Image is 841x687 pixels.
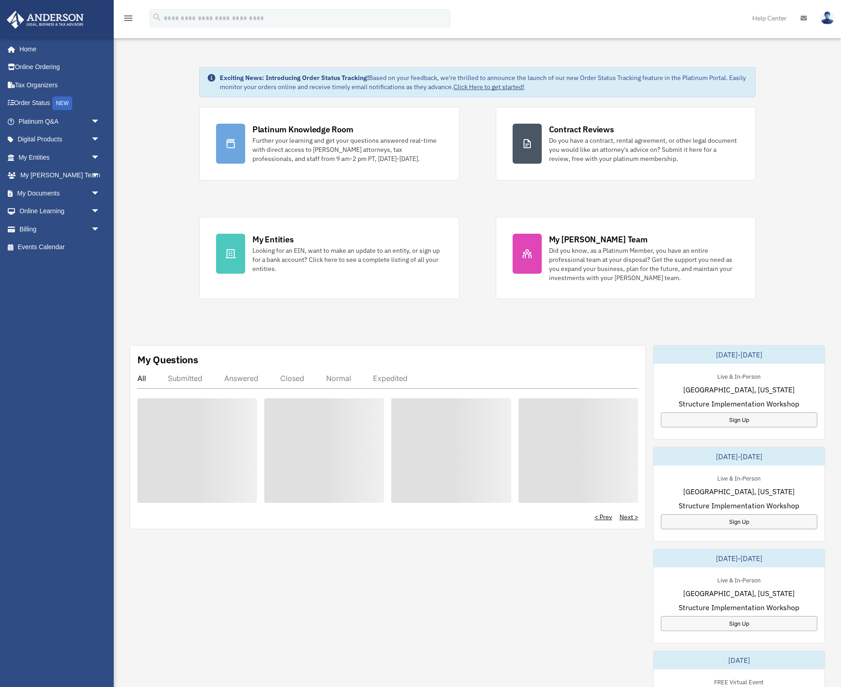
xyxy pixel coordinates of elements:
a: My [PERSON_NAME] Teamarrow_drop_down [6,166,114,185]
a: Next > [619,512,638,522]
span: [GEOGRAPHIC_DATA], [US_STATE] [683,384,795,395]
span: arrow_drop_down [91,202,109,221]
a: Home [6,40,109,58]
a: < Prev [594,512,612,522]
div: Live & In-Person [710,371,768,381]
a: Click Here to get started! [453,83,524,91]
span: Structure Implementation Workshop [679,602,799,613]
span: arrow_drop_down [91,148,109,167]
a: Sign Up [661,616,817,631]
div: [DATE]-[DATE] [654,447,825,466]
span: Structure Implementation Workshop [679,398,799,409]
a: menu [123,16,134,24]
div: Live & In-Person [710,473,768,482]
span: arrow_drop_down [91,166,109,185]
div: Did you know, as a Platinum Member, you have an entire professional team at your disposal? Get th... [549,246,739,282]
div: Further your learning and get your questions answered real-time with direct access to [PERSON_NAM... [252,136,443,163]
a: Platinum Q&Aarrow_drop_down [6,112,114,130]
span: arrow_drop_down [91,184,109,203]
div: My Entities [252,234,293,245]
div: Do you have a contract, rental agreement, or other legal document you would like an attorney's ad... [549,136,739,163]
div: Platinum Knowledge Room [252,124,353,135]
div: Looking for an EIN, want to make an update to an entity, or sign up for a bank account? Click her... [252,246,443,273]
div: Contract Reviews [549,124,614,135]
a: Digital Productsarrow_drop_down [6,130,114,149]
i: search [152,12,162,22]
span: [GEOGRAPHIC_DATA], [US_STATE] [683,588,795,599]
span: arrow_drop_down [91,130,109,149]
div: Closed [280,374,304,383]
div: All [137,374,146,383]
a: Billingarrow_drop_down [6,220,114,238]
a: Tax Organizers [6,76,114,94]
a: Sign Up [661,412,817,427]
strong: Exciting News: Introducing Order Status Tracking! [220,74,369,82]
a: Platinum Knowledge Room Further your learning and get your questions answered real-time with dire... [199,107,459,181]
div: [DATE] [654,651,825,669]
div: FREE Virtual Event [707,677,771,686]
div: Submitted [168,374,202,383]
span: [GEOGRAPHIC_DATA], [US_STATE] [683,486,795,497]
i: menu [123,13,134,24]
div: NEW [52,96,72,110]
a: Online Ordering [6,58,114,76]
span: arrow_drop_down [91,220,109,239]
div: Live & In-Person [710,575,768,584]
div: [DATE]-[DATE] [654,549,825,567]
a: My Entities Looking for an EIN, want to make an update to an entity, or sign up for a bank accoun... [199,217,459,299]
a: My [PERSON_NAME] Team Did you know, as a Platinum Member, you have an entire professional team at... [496,217,756,299]
div: Answered [224,374,258,383]
div: Expedited [373,374,408,383]
div: Normal [326,374,351,383]
a: Order StatusNEW [6,94,114,113]
a: Sign Up [661,514,817,529]
a: Contract Reviews Do you have a contract, rental agreement, or other legal document you would like... [496,107,756,181]
a: Online Learningarrow_drop_down [6,202,114,221]
span: Structure Implementation Workshop [679,500,799,511]
a: My Documentsarrow_drop_down [6,184,114,202]
div: My [PERSON_NAME] Team [549,234,648,245]
span: arrow_drop_down [91,112,109,131]
div: [DATE]-[DATE] [654,346,825,364]
div: Based on your feedback, we're thrilled to announce the launch of our new Order Status Tracking fe... [220,73,748,91]
img: User Pic [821,11,834,25]
a: My Entitiesarrow_drop_down [6,148,114,166]
div: My Questions [137,353,198,366]
img: Anderson Advisors Platinum Portal [4,11,86,29]
a: Events Calendar [6,238,114,256]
